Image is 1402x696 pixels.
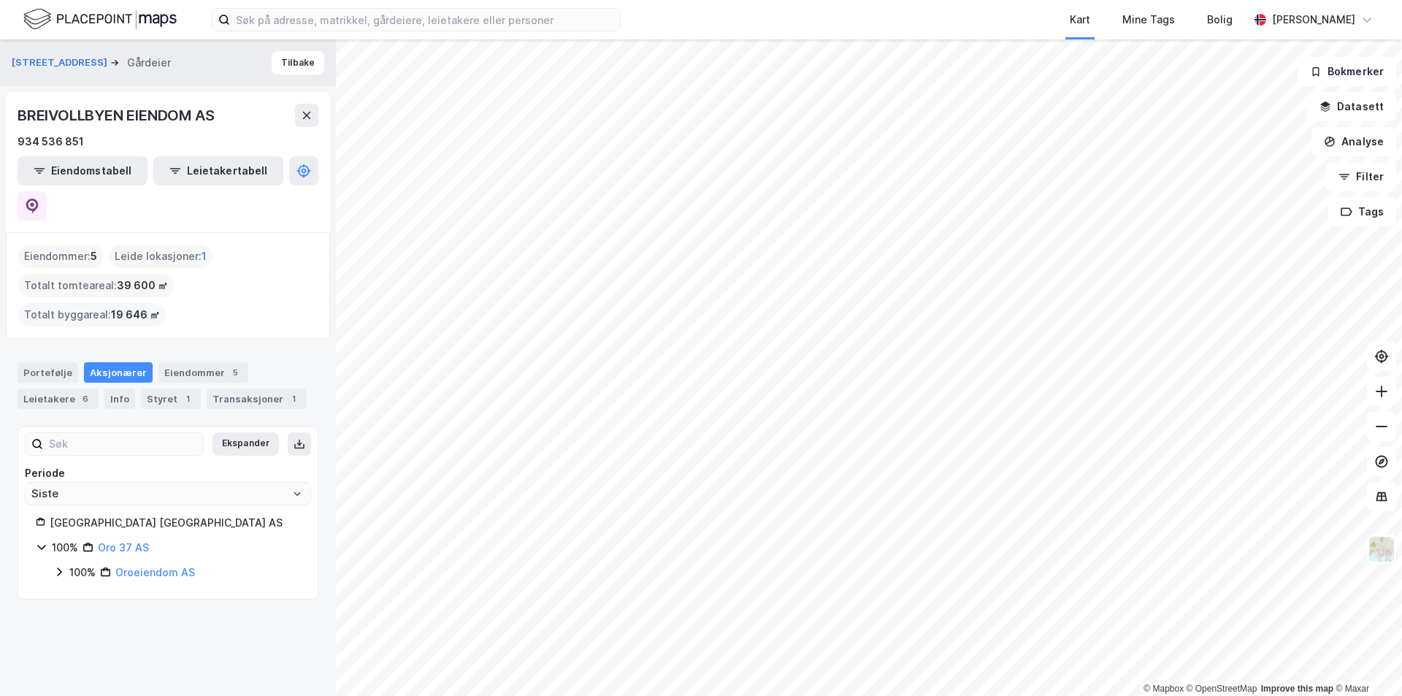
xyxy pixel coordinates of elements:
div: 1 [286,391,301,406]
div: Styret [141,389,201,409]
div: Info [104,389,135,409]
div: Kart [1070,11,1090,28]
div: Aksjonærer [84,362,153,383]
div: Portefølje [18,362,78,383]
div: Eiendommer [158,362,248,383]
div: [GEOGRAPHIC_DATA] [GEOGRAPHIC_DATA] AS [50,514,300,532]
button: Tags [1328,197,1396,226]
div: Gårdeier [127,54,171,72]
div: 1 [180,391,195,406]
div: [PERSON_NAME] [1272,11,1355,28]
img: logo.f888ab2527a4732fd821a326f86c7f29.svg [23,7,177,32]
div: Mine Tags [1122,11,1175,28]
a: OpenStreetMap [1187,684,1257,694]
button: Datasett [1307,92,1396,121]
button: Ekspander [212,432,279,456]
iframe: Chat Widget [1329,626,1402,696]
a: Oro 37 AS [98,541,149,554]
div: 6 [78,391,93,406]
button: Bokmerker [1298,57,1396,86]
div: Eiendommer : [18,245,103,268]
div: Leide lokasjoner : [109,245,212,268]
button: Eiendomstabell [18,156,148,186]
button: Filter [1326,162,1396,191]
a: Improve this map [1261,684,1333,694]
div: 5 [228,365,242,380]
div: Totalt tomteareal : [18,274,174,297]
a: Mapbox [1144,684,1184,694]
span: 19 646 ㎡ [111,306,160,324]
button: Open [291,488,303,500]
div: Periode [25,464,311,482]
button: Tilbake [272,51,324,74]
div: 100% [52,539,78,557]
input: Søk [43,433,203,455]
div: 934 536 851 [18,133,84,150]
input: Søk på adresse, matrikkel, gårdeiere, leietakere eller personer [230,9,620,31]
span: 39 600 ㎡ [117,277,168,294]
a: Oroeiendom AS [115,566,195,578]
span: 5 [91,248,97,265]
div: BREIVOLLBYEN EIENDOM AS [18,104,217,127]
button: Leietakertabell [153,156,283,186]
input: ClearOpen [26,483,310,505]
button: [STREET_ADDRESS] [12,56,110,70]
span: 1 [202,248,207,265]
div: Leietakere [18,389,99,409]
img: Z [1368,535,1395,563]
div: Transaksjoner [207,389,307,409]
button: Analyse [1311,127,1396,156]
div: Bolig [1207,11,1233,28]
div: 100% [69,564,96,581]
div: Totalt byggareal : [18,303,166,326]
